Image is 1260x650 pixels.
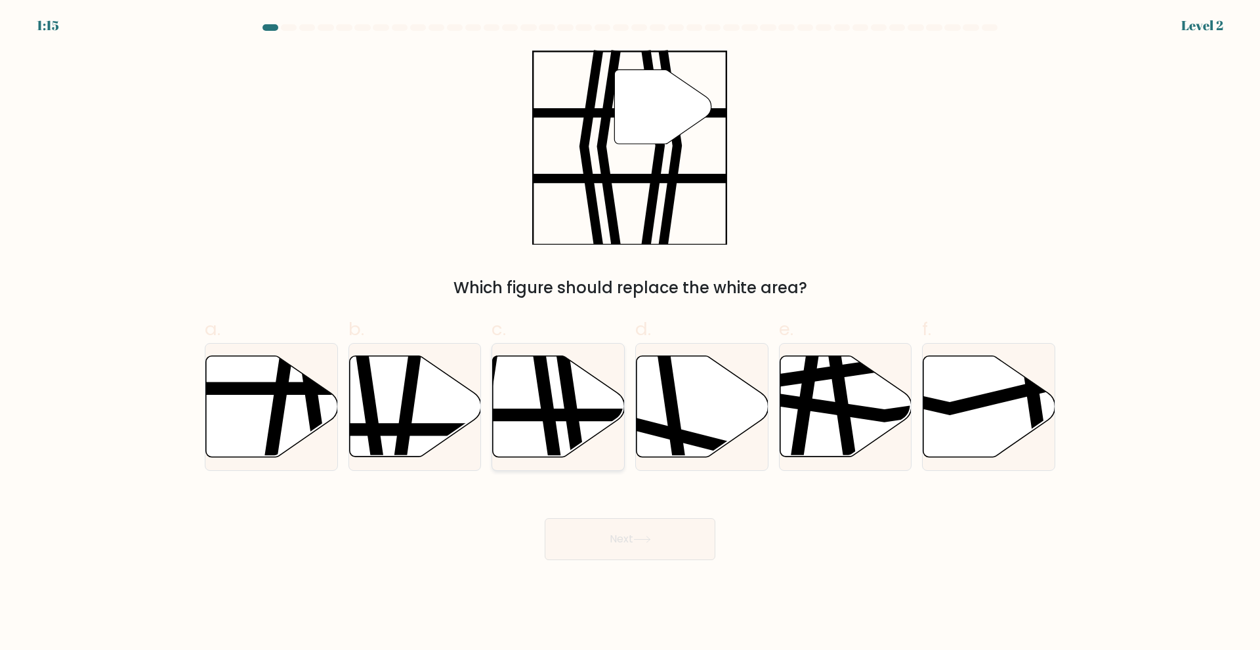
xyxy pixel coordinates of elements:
span: c. [492,316,506,342]
button: Next [545,518,715,560]
span: b. [348,316,364,342]
span: e. [779,316,793,342]
span: d. [635,316,651,342]
g: " [615,70,712,144]
div: Which figure should replace the white area? [213,276,1047,300]
div: Level 2 [1181,16,1223,35]
div: 1:15 [37,16,59,35]
span: a. [205,316,220,342]
span: f. [922,316,931,342]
